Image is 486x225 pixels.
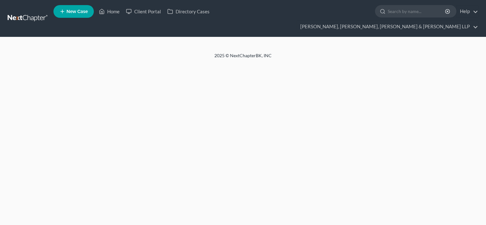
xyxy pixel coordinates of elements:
[62,52,424,64] div: 2025 © NextChapterBK, INC
[164,6,213,17] a: Directory Cases
[96,6,123,17] a: Home
[66,9,88,14] span: New Case
[123,6,164,17] a: Client Portal
[297,21,478,32] a: [PERSON_NAME], [PERSON_NAME], [PERSON_NAME] & [PERSON_NAME] LLP
[388,5,446,17] input: Search by name...
[457,6,478,17] a: Help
